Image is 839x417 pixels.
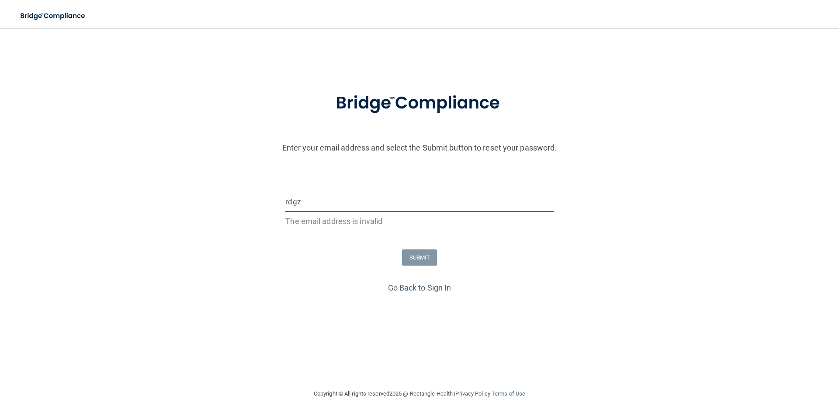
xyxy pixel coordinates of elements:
[260,380,579,408] div: Copyright © All rights reserved 2025 @ Rectangle Health | |
[402,249,437,266] button: SUBMIT
[13,7,94,25] img: bridge_compliance_login_screen.278c3ca4.svg
[285,192,553,212] input: Email
[492,390,525,397] a: Terms of Use
[318,81,521,126] img: bridge_compliance_login_screen.278c3ca4.svg
[388,283,451,292] a: Go Back to Sign In
[285,214,553,228] p: The email address is invalid
[455,390,490,397] a: Privacy Policy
